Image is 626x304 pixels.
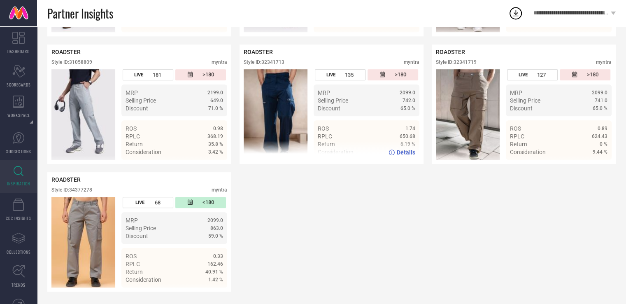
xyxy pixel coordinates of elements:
div: Open download list [508,6,523,21]
span: 3.42 % [208,149,223,155]
span: 1.42 % [208,277,223,283]
span: 1.74 [405,126,415,131]
span: Details [205,164,223,170]
img: Style preview image [436,69,500,160]
span: MRP [510,89,522,96]
a: Details [389,36,415,42]
span: Details [205,36,223,42]
span: ROS [126,125,137,132]
span: LIVE [519,72,528,77]
span: Return [510,141,527,147]
span: Discount [126,105,148,112]
span: Discount [510,105,533,112]
span: INSPIRATION [7,180,30,187]
div: Click to view image [51,69,115,160]
span: 71.0 % [208,105,223,111]
div: Style ID: 31058809 [51,59,92,65]
span: MRP [126,217,138,224]
span: Details [589,36,607,42]
span: 40.91 % [205,269,223,275]
span: 135 [345,72,354,78]
span: Details [397,36,415,42]
a: Details [196,291,223,298]
span: 0.89 [598,126,607,131]
div: Number of days since the style was first listed on the platform [175,69,226,80]
span: COLLECTIONS [7,249,31,255]
span: 650.68 [400,133,415,139]
span: SCORECARDS [7,82,31,88]
span: RPLC [126,261,140,267]
div: Number of days the style has been live on the platform [507,69,558,80]
span: SUGGESTIONS [6,148,31,154]
span: Consideration [126,276,161,283]
span: 2099.0 [592,90,607,96]
span: >180 [395,71,406,78]
a: Details [581,36,607,42]
span: CDC INSIGHTS [6,215,31,221]
div: myntra [212,187,227,193]
span: WORKSPACE [7,112,30,118]
div: Click to view image [244,69,307,160]
div: myntra [596,59,612,65]
span: ROS [510,125,521,132]
div: myntra [404,59,419,65]
img: Style preview image [244,69,307,160]
a: Details [196,164,223,170]
span: 181 [153,72,161,78]
span: 68 [155,199,161,206]
span: LIVE [135,200,144,205]
span: 624.43 [592,133,607,139]
span: 65.0 % [400,105,415,111]
div: Click to view image [436,69,500,160]
span: 2099.0 [207,217,223,223]
span: Return [126,269,143,275]
span: Consideration [126,149,161,155]
span: ROS [318,125,329,132]
span: 741.0 [595,98,607,103]
span: 162.46 [207,261,223,267]
span: Details [589,164,607,170]
span: <180 [202,199,214,206]
span: ROADSTER [244,49,273,55]
div: Number of days since the style was first listed on the platform [560,69,610,80]
span: Return [126,141,143,147]
span: Selling Price [510,97,540,104]
span: 742.0 [403,98,415,103]
span: 35.8 % [208,141,223,147]
a: Details [581,164,607,170]
span: Consideration [510,149,546,155]
span: 59.0 % [208,233,223,239]
div: Number of days since the style was first listed on the platform [368,69,418,80]
span: LIVE [326,72,335,77]
span: ROS [126,253,137,260]
span: 65.0 % [593,105,607,111]
span: ROADSTER [51,49,81,55]
span: 9.44 % [593,149,607,155]
span: ROADSTER [436,49,465,55]
div: Style ID: 32341713 [244,59,284,65]
a: Details [389,149,415,156]
div: Number of days the style has been live on the platform [123,69,173,80]
span: 2099.0 [400,90,415,96]
div: myntra [212,59,227,65]
div: Click to view image [51,197,115,288]
span: 649.0 [210,98,223,103]
div: Style ID: 34377278 [51,187,92,193]
div: Number of days since the style was first listed on the platform [175,197,226,208]
span: Details [205,291,223,298]
span: MRP [126,89,138,96]
span: 368.19 [207,133,223,139]
span: 0.33 [213,253,223,259]
img: Style preview image [51,197,115,288]
span: 127 [537,72,546,78]
span: 0 % [600,141,607,147]
span: Discount [318,105,340,112]
div: Number of days the style has been live on the platform [315,69,365,80]
span: LIVE [134,72,143,77]
span: RPLC [126,133,140,140]
a: Details [196,36,223,42]
span: DASHBOARD [7,48,30,54]
span: Selling Price [126,97,156,104]
span: ROADSTER [51,176,81,183]
span: RPLC [510,133,524,140]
